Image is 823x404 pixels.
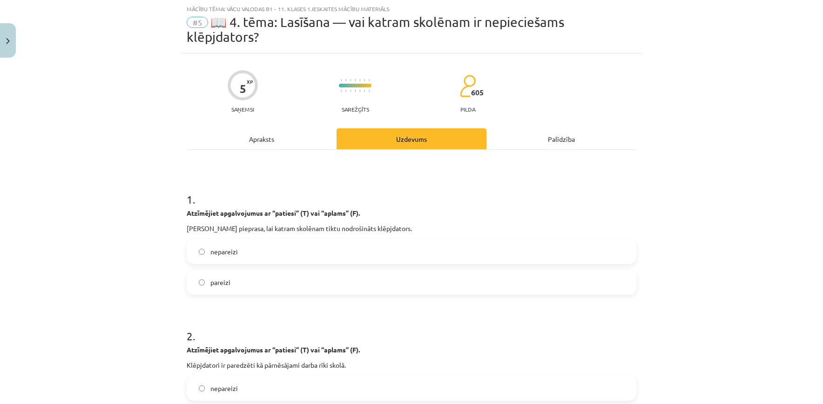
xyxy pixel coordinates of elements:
[359,79,360,81] img: icon-short-line-57e1e144782c952c97e751825c79c345078a6d821885a25fce030b3d8c18986b.svg
[342,106,369,113] font: Sarežģīts
[199,385,205,391] input: nepareizi
[231,106,254,113] font: Saņemsi
[548,135,575,143] font: Palīdzība
[187,329,193,343] font: 2
[364,90,365,92] img: icon-short-line-57e1e144782c952c97e751825c79c345078a6d821885a25fce030b3d8c18986b.svg
[364,79,365,81] img: icon-short-line-57e1e144782c952c97e751825c79c345078a6d821885a25fce030b3d8c18986b.svg
[249,135,274,143] font: Apraksts
[459,74,476,98] img: students-c634bb4e5e11cddfef0936a35e636f08e4e9abd3cc4e673bd6f9a4125e45ecb1.svg
[240,81,246,96] font: 5
[359,90,360,92] img: icon-short-line-57e1e144782c952c97e751825c79c345078a6d821885a25fce030b3d8c18986b.svg
[199,279,205,285] input: pareizi
[187,224,412,232] font: [PERSON_NAME] pieprasa, lai katram skolēnam tiktu nodrošināts klēpjdators.
[396,135,427,143] font: Uzdevums
[350,90,351,92] img: icon-short-line-57e1e144782c952c97e751825c79c345078a6d821885a25fce030b3d8c18986b.svg
[6,38,10,44] img: icon-close-lesson-0947bae3869378f0d4975bcd49f059093ad1ed9edebbc8119c70593378902aed.svg
[193,192,196,206] font: .
[210,278,230,286] font: pareizi
[350,79,351,81] img: icon-short-line-57e1e144782c952c97e751825c79c345078a6d821885a25fce030b3d8c18986b.svg
[345,79,346,81] img: icon-short-line-57e1e144782c952c97e751825c79c345078a6d821885a25fce030b3d8c18986b.svg
[193,329,196,343] font: .
[187,192,193,206] font: 1
[187,361,346,369] font: Klēpjdatori ir paredzēti kā pārnēsājami darba rīki skolā.
[187,5,389,13] font: Mācību tēma: Vācu valodas b1 - 11. klases 1.ieskaites mācību materiāls
[187,14,564,45] font: 📖 4. tēma: Lasīšana — vai katram skolēnam ir nepieciešams klēpjdators?
[247,78,253,85] font: XP
[460,106,475,113] font: pilda
[471,87,484,97] font: 605
[210,247,238,256] font: nepareizi
[193,18,202,27] font: #5
[355,79,356,81] img: icon-short-line-57e1e144782c952c97e751825c79c345078a6d821885a25fce030b3d8c18986b.svg
[187,209,360,217] font: Atzīmējiet apgalvojumus ar “patiesi” (T) vai “aplams” (F).
[187,345,360,354] font: Atzīmējiet apgalvojumus ar “patiesi” (T) vai “aplams” (F).
[355,90,356,92] img: icon-short-line-57e1e144782c952c97e751825c79c345078a6d821885a25fce030b3d8c18986b.svg
[210,384,238,392] font: nepareizi
[341,90,342,92] img: icon-short-line-57e1e144782c952c97e751825c79c345078a6d821885a25fce030b3d8c18986b.svg
[199,249,205,255] input: nepareizi
[345,90,346,92] img: icon-short-line-57e1e144782c952c97e751825c79c345078a6d821885a25fce030b3d8c18986b.svg
[341,79,342,81] img: icon-short-line-57e1e144782c952c97e751825c79c345078a6d821885a25fce030b3d8c18986b.svg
